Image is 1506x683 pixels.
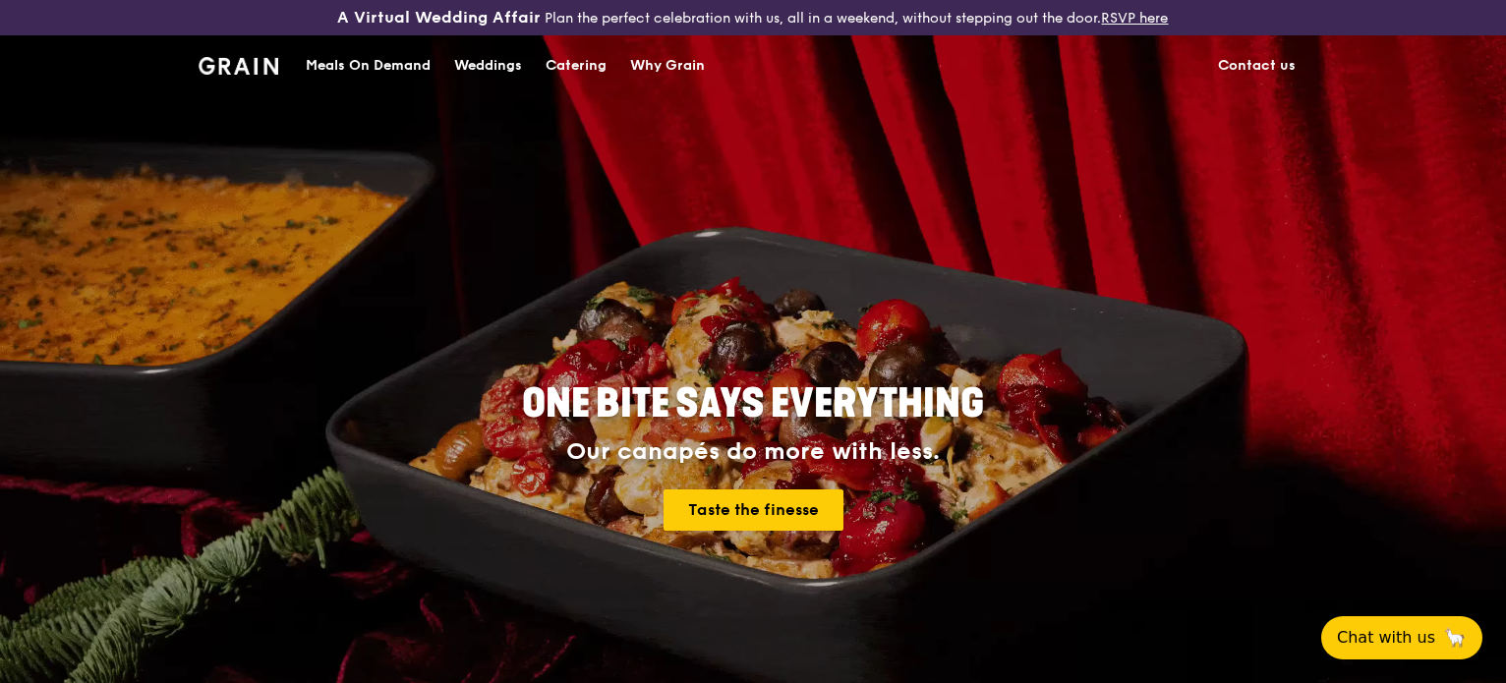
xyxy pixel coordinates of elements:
[522,380,984,427] span: ONE BITE SAYS EVERYTHING
[1443,626,1467,650] span: 🦙
[630,36,705,95] div: Why Grain
[306,36,431,95] div: Meals On Demand
[442,36,534,95] a: Weddings
[664,489,843,531] a: Taste the finesse
[1101,10,1168,27] a: RSVP here
[1337,626,1435,650] span: Chat with us
[399,438,1107,466] div: Our canapés do more with less.
[199,57,278,75] img: Grain
[454,36,522,95] div: Weddings
[1321,616,1482,659] button: Chat with us🦙
[251,8,1254,28] div: Plan the perfect celebration with us, all in a weekend, without stepping out the door.
[618,36,717,95] a: Why Grain
[1206,36,1307,95] a: Contact us
[199,34,278,93] a: GrainGrain
[546,36,607,95] div: Catering
[337,8,541,28] h3: A Virtual Wedding Affair
[534,36,618,95] a: Catering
